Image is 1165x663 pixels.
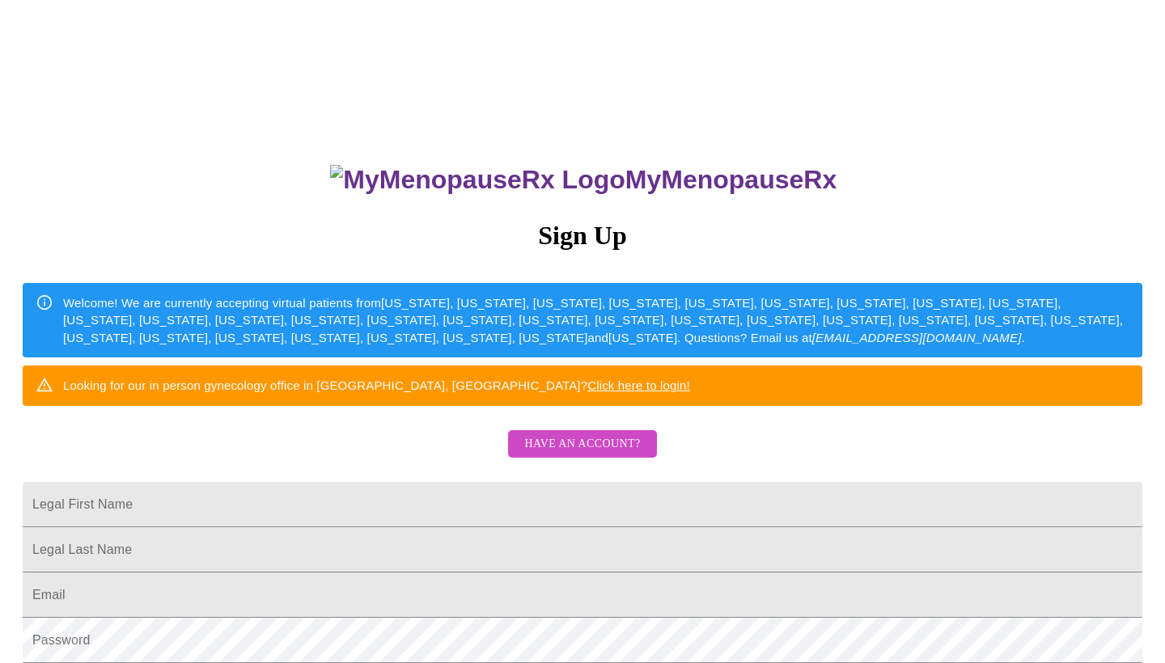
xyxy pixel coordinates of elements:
button: Have an account? [508,430,656,458]
em: [EMAIL_ADDRESS][DOMAIN_NAME] [812,331,1022,344]
a: Have an account? [504,448,660,462]
div: Looking for our in person gynecology office in [GEOGRAPHIC_DATA], [GEOGRAPHIC_DATA]? [63,370,690,400]
h3: MyMenopauseRx [25,165,1143,195]
h3: Sign Up [23,221,1142,251]
span: Have an account? [524,434,640,454]
div: Welcome! We are currently accepting virtual patients from [US_STATE], [US_STATE], [US_STATE], [US... [63,288,1129,353]
a: Click here to login! [587,378,690,392]
img: MyMenopauseRx Logo [330,165,625,195]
